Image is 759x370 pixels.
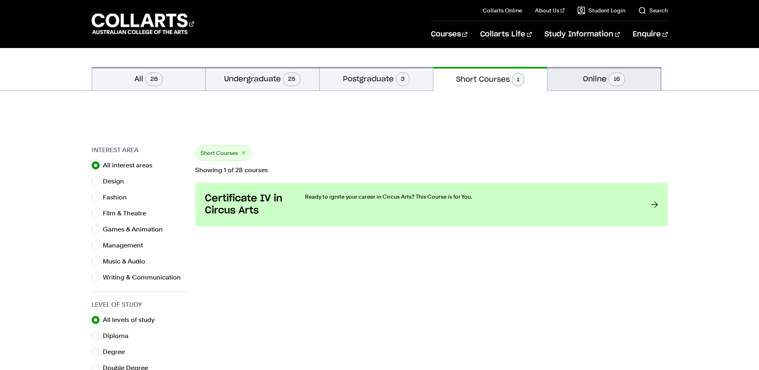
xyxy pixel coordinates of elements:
h3: Level of Study [92,300,187,310]
button: Online16 [547,67,661,90]
h3: Certificate IV in Circus Arts [205,193,289,217]
label: Writing & Communication [103,272,187,283]
button: Short Courses1 [433,67,547,91]
p: Ready to ignite your career in Circus Arts? This Course is for You. [305,193,635,201]
button: Undergraduate25 [206,67,319,90]
a: Collarts Online [483,6,522,14]
label: Design [103,176,130,187]
button: × [241,149,246,158]
label: Music & Audio [103,256,152,267]
a: Study Information [545,21,620,48]
label: Film & Theatre [103,208,152,219]
button: Postgraduate3 [320,67,433,90]
h3: Interest Area [92,145,187,155]
label: All interest areas [103,160,159,171]
span: 16 [609,72,625,86]
a: Student Login [577,6,625,14]
a: Collarts Life [480,21,532,48]
label: Degree [103,346,131,358]
label: Management [103,240,149,251]
label: Games & Animation [103,224,169,235]
a: Courses [431,21,467,48]
div: Go to homepage [92,12,194,35]
div: Short Courses [195,145,251,161]
label: Diploma [103,330,135,342]
span: 3 [396,72,410,86]
span: 1 [512,73,525,86]
label: All levels of study [103,314,161,326]
span: 28 [145,72,163,86]
a: About Us [535,6,565,14]
p: Showing 1 of 28 courses [195,167,668,173]
button: All28 [92,67,206,90]
label: Fashion [103,192,133,203]
a: Certificate IV in Circus Arts Ready to ignite your career in Circus Arts? This Course is for You. [195,183,668,226]
a: Search [638,6,668,14]
span: 25 [283,72,300,86]
a: Enquire [633,21,667,48]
